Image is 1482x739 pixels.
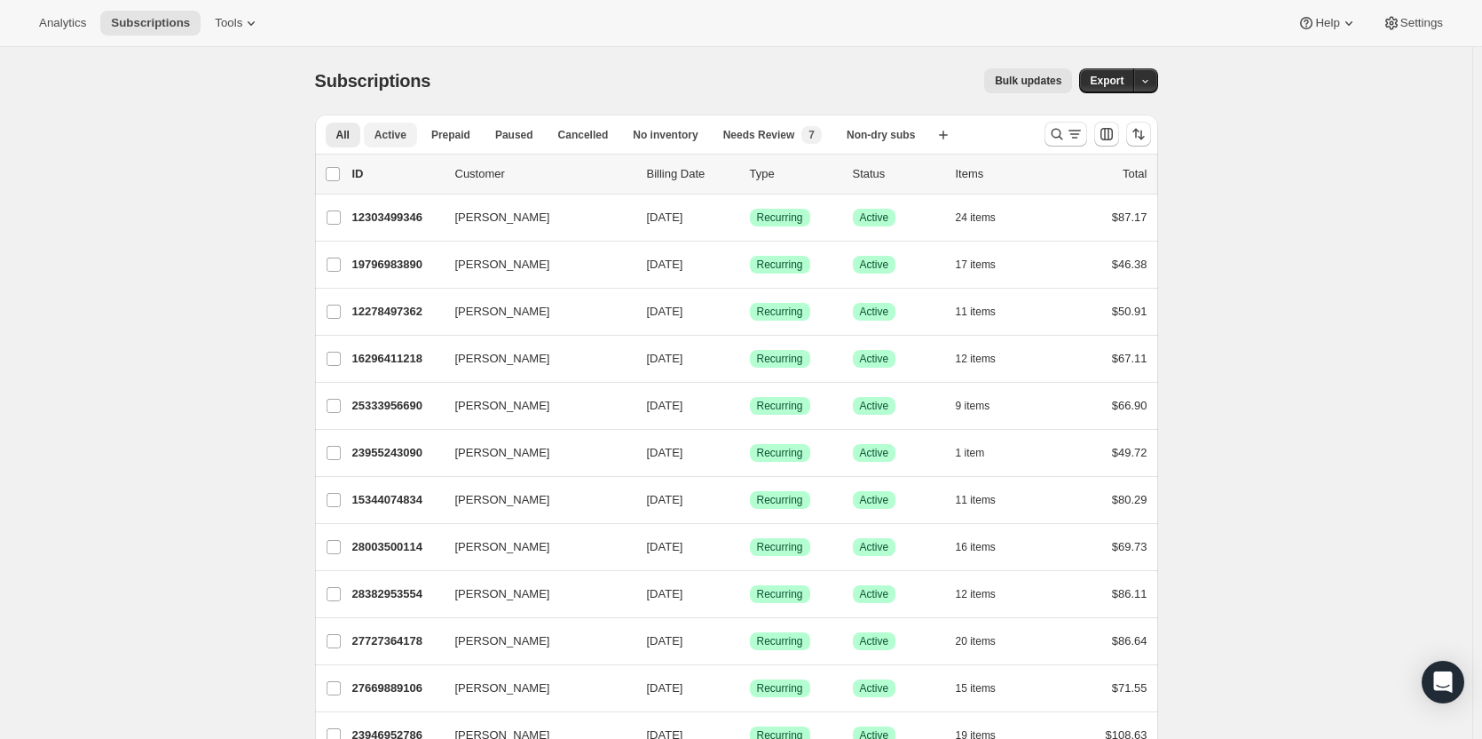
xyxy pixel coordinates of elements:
[860,587,889,601] span: Active
[847,128,915,142] span: Non-dry subs
[860,211,889,225] span: Active
[455,491,550,509] span: [PERSON_NAME]
[455,632,550,650] span: [PERSON_NAME]
[860,681,889,695] span: Active
[956,305,996,319] span: 11 items
[315,71,431,91] span: Subscriptions
[647,634,683,648] span: [DATE]
[860,305,889,319] span: Active
[455,397,550,415] span: [PERSON_NAME]
[647,352,683,365] span: [DATE]
[956,352,996,366] span: 12 items
[757,399,803,413] span: Recurring
[929,123,958,147] button: Create new view
[647,211,683,224] span: [DATE]
[1112,399,1147,412] span: $66.90
[956,535,1015,560] button: 16 items
[445,674,622,703] button: [PERSON_NAME]
[757,211,803,225] span: Recurring
[1112,634,1147,648] span: $86.64
[956,441,1005,465] button: 1 item
[956,346,1015,371] button: 12 items
[1123,165,1147,183] p: Total
[1112,352,1147,365] span: $67.11
[956,488,1015,513] button: 11 items
[352,491,441,509] p: 15344074834
[956,540,996,554] span: 16 items
[1112,681,1147,695] span: $71.55
[352,397,441,415] p: 25333956690
[860,446,889,460] span: Active
[757,446,803,460] span: Recurring
[757,493,803,507] span: Recurring
[1094,122,1119,147] button: Customize table column order and visibility
[956,399,990,413] span: 9 items
[1400,16,1443,30] span: Settings
[431,128,470,142] span: Prepaid
[352,256,441,274] p: 19796983890
[455,303,550,321] span: [PERSON_NAME]
[352,209,441,226] p: 12303499346
[352,346,1147,371] div: 16296411218[PERSON_NAME][DATE]SuccessRecurringSuccessActive12 items$67.11
[1079,68,1134,93] button: Export
[757,587,803,601] span: Recurring
[455,350,550,368] span: [PERSON_NAME]
[558,128,609,142] span: Cancelled
[352,165,1147,183] div: IDCustomerBilling DateTypeStatusItemsTotal
[455,209,550,226] span: [PERSON_NAME]
[860,540,889,554] span: Active
[956,211,996,225] span: 24 items
[374,128,406,142] span: Active
[495,128,533,142] span: Paused
[647,399,683,412] span: [DATE]
[647,446,683,459] span: [DATE]
[445,203,622,232] button: [PERSON_NAME]
[215,16,242,30] span: Tools
[647,305,683,318] span: [DATE]
[445,439,622,467] button: [PERSON_NAME]
[984,68,1072,93] button: Bulk updates
[352,582,1147,607] div: 28382953554[PERSON_NAME][DATE]SuccessRecurringSuccessActive12 items$86.11
[1126,122,1151,147] button: Sort the results
[757,634,803,648] span: Recurring
[445,533,622,561] button: [PERSON_NAME]
[757,258,803,272] span: Recurring
[647,493,683,506] span: [DATE]
[757,681,803,695] span: Recurring
[860,352,889,366] span: Active
[956,446,985,460] span: 1 item
[647,258,683,271] span: [DATE]
[455,679,550,697] span: [PERSON_NAME]
[647,587,683,600] span: [DATE]
[757,540,803,554] span: Recurring
[352,632,441,650] p: 27727364178
[455,165,633,183] p: Customer
[1112,211,1147,224] span: $87.17
[750,165,839,183] div: Type
[445,580,622,608] button: [PERSON_NAME]
[1044,122,1087,147] button: Search and filter results
[1112,493,1147,506] span: $80.29
[1287,11,1368,36] button: Help
[352,585,441,603] p: 28382953554
[956,634,996,648] span: 20 items
[1090,74,1123,88] span: Export
[1112,587,1147,600] span: $86.11
[757,305,803,319] span: Recurring
[956,258,996,272] span: 17 items
[352,629,1147,654] div: 27727364178[PERSON_NAME][DATE]SuccessRecurringSuccessActive20 items$86.64
[1112,258,1147,271] span: $46.38
[956,493,996,507] span: 11 items
[1112,540,1147,553] span: $69.73
[455,256,550,274] span: [PERSON_NAME]
[647,681,683,695] span: [DATE]
[1372,11,1454,36] button: Settings
[352,205,1147,230] div: 12303499346[PERSON_NAME][DATE]SuccessRecurringSuccessActive24 items$87.17
[352,252,1147,277] div: 19796983890[PERSON_NAME][DATE]SuccessRecurringSuccessActive17 items$46.38
[352,676,1147,701] div: 27669889106[PERSON_NAME][DATE]SuccessRecurringSuccessActive15 items$71.55
[633,128,698,142] span: No inventory
[956,252,1015,277] button: 17 items
[352,488,1147,513] div: 15344074834[PERSON_NAME][DATE]SuccessRecurringSuccessActive11 items$80.29
[647,540,683,553] span: [DATE]
[352,538,441,556] p: 28003500114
